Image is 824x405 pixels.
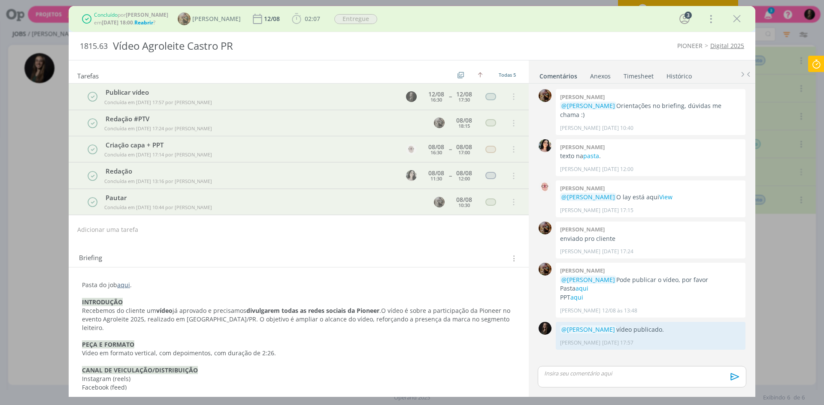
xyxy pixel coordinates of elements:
[82,306,156,315] span: Recebemos do cliente um
[77,70,99,80] span: Tarefas
[539,263,551,276] img: A
[449,173,451,179] span: --
[539,322,551,335] img: N
[104,125,212,132] span: Concluída em [DATE] 17:24 por [PERSON_NAME]
[94,11,118,18] span: Concluído
[458,176,470,181] div: 12:00
[659,193,673,201] a: View
[103,87,398,97] div: Publicar vídeo
[560,193,741,201] p: O lay está aqui
[270,306,379,315] strong: em todas as redes sociais da Pioneer
[102,19,133,26] b: [DATE] 18:00
[478,72,483,78] img: arrow-up.svg
[560,225,605,233] b: [PERSON_NAME]
[117,281,130,289] a: aqui
[560,152,741,160] p: texto na .
[82,383,515,392] p: Facebook (feed)
[602,307,637,315] span: 12/08 às 13:48
[126,11,168,18] b: [PERSON_NAME]
[576,284,588,292] a: aqui
[246,306,270,315] strong: divulgar
[560,124,600,132] p: [PERSON_NAME]
[602,207,633,214] span: [DATE] 17:15
[560,234,741,243] p: enviado pro cliente
[570,293,583,301] a: aqui
[264,16,282,22] div: 12/08
[456,144,472,150] div: 08/08
[428,170,444,176] div: 08/08
[458,97,470,102] div: 17:30
[79,253,102,264] span: Briefing
[428,91,444,97] div: 12/08
[134,19,153,26] span: Reabrir
[602,165,633,173] span: [DATE] 12:00
[590,72,611,81] div: Anexos
[104,99,212,105] span: Concluída em [DATE] 17:57 por [PERSON_NAME]
[428,144,444,150] div: 08/08
[560,165,600,173] p: [PERSON_NAME]
[539,222,551,234] img: A
[156,306,173,315] strong: vídeo
[82,281,515,289] p: Pasta do job .
[449,93,451,99] span: --
[449,146,451,152] span: --
[458,150,470,155] div: 17:00
[103,193,426,203] div: Pautar
[560,307,600,315] p: [PERSON_NAME]
[104,204,212,210] span: Concluída em [DATE] 10:44 por [PERSON_NAME]
[456,170,472,176] div: 08/08
[82,340,134,348] strong: PEÇA E FORMATO
[82,306,515,332] p: recisamos O vídeo é sobre a participação da Pioneer no evento Agroleite 2025, realizado em [GEOGR...
[539,139,551,152] img: T
[602,339,633,347] span: [DATE] 17:57
[685,12,692,19] div: 3
[560,339,600,347] p: [PERSON_NAME]
[430,150,442,155] div: 16:30
[539,180,551,193] img: A
[560,143,605,151] b: [PERSON_NAME]
[173,306,217,315] span: já aprovado e p
[560,293,741,302] p: PPT
[103,114,426,124] div: Redação #PTV
[82,298,123,306] strong: INTRODUÇÃO
[458,203,470,207] div: 10:30
[560,93,605,101] b: [PERSON_NAME]
[561,193,615,201] span: @[PERSON_NAME]
[560,207,600,214] p: [PERSON_NAME]
[458,123,470,128] div: 18:15
[560,284,741,293] p: Pasta
[456,91,472,97] div: 12/08
[678,12,691,26] button: 3
[104,178,212,184] span: Concluída em [DATE] 13:16 por [PERSON_NAME]
[560,267,605,274] b: [PERSON_NAME]
[82,349,515,357] p: Vídeo em formato vertical, com depoimentos, com duração de 2:26.
[379,306,381,315] span: .
[710,42,744,50] a: Digital 2025
[561,276,615,284] span: @[PERSON_NAME]
[499,72,516,78] span: Todas 5
[560,276,741,284] p: Pode publicar o vídeo, por favor
[561,102,615,110] span: @[PERSON_NAME]
[80,42,108,51] span: 1815.63
[430,97,442,102] div: 16:30
[69,6,755,397] div: dialog
[430,176,442,181] div: 11:30
[560,102,741,119] p: Orientações no briefing, dúvidas me chama :)
[666,68,692,81] a: Histórico
[560,184,605,192] b: [PERSON_NAME]
[456,117,472,123] div: 08/08
[103,140,398,150] div: Criação capa + PPT
[82,375,515,383] p: Instagram (reels)
[82,366,198,374] strong: CANAL DE VEICULAÇÃO/DISTRIBUIÇÃO
[602,248,633,255] span: [DATE] 17:24
[456,197,472,203] div: 08/08
[109,36,464,57] div: Vídeo Agroleite Castro PR
[602,124,633,132] span: [DATE] 10:40
[623,68,654,81] a: Timesheet
[539,68,578,81] a: Comentários
[560,248,600,255] p: [PERSON_NAME]
[94,11,168,27] div: por em . ?
[103,166,398,176] div: Redação
[677,42,703,50] a: PIONEER
[539,89,551,102] img: A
